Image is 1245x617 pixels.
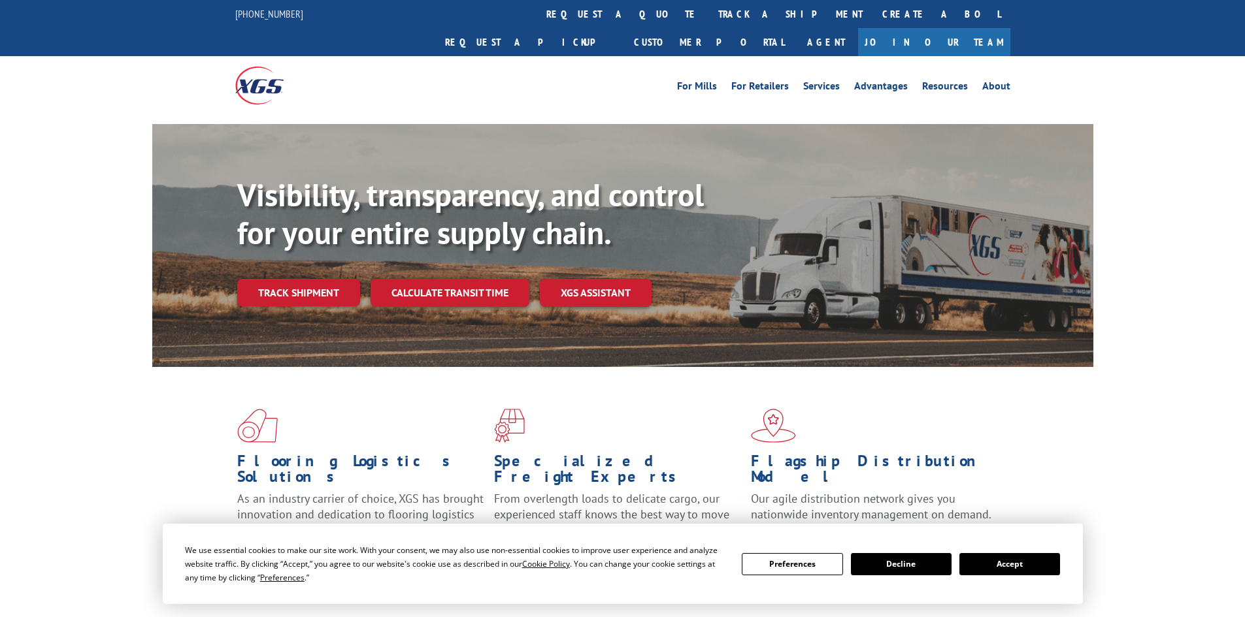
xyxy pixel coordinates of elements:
button: Preferences [742,553,842,575]
button: Decline [851,553,952,575]
h1: Flagship Distribution Model [751,453,998,491]
div: Cookie Consent Prompt [163,524,1083,604]
a: [PHONE_NUMBER] [235,7,303,20]
span: Cookie Policy [522,558,570,569]
a: For Retailers [731,81,789,95]
a: Join Our Team [858,28,1010,56]
img: xgs-icon-focused-on-flooring-red [494,409,525,443]
a: Resources [922,81,968,95]
img: xgs-icon-flagship-distribution-model-red [751,409,796,443]
a: For Mills [677,81,717,95]
p: From overlength loads to delicate cargo, our experienced staff knows the best way to move your fr... [494,491,741,549]
img: xgs-icon-total-supply-chain-intelligence-red [237,409,278,443]
a: XGS ASSISTANT [540,279,652,307]
a: Services [803,81,840,95]
a: Customer Portal [624,28,794,56]
a: Advantages [854,81,908,95]
a: Agent [794,28,858,56]
h1: Flooring Logistics Solutions [237,453,484,491]
span: Preferences [260,572,305,583]
h1: Specialized Freight Experts [494,453,741,491]
div: We use essential cookies to make our site work. With your consent, we may also use non-essential ... [185,543,726,584]
span: As an industry carrier of choice, XGS has brought innovation and dedication to flooring logistics... [237,491,484,537]
a: About [982,81,1010,95]
a: Track shipment [237,279,360,306]
button: Accept [959,553,1060,575]
b: Visibility, transparency, and control for your entire supply chain. [237,174,704,253]
a: Calculate transit time [371,279,529,307]
span: Our agile distribution network gives you nationwide inventory management on demand. [751,491,991,522]
a: Request a pickup [435,28,624,56]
